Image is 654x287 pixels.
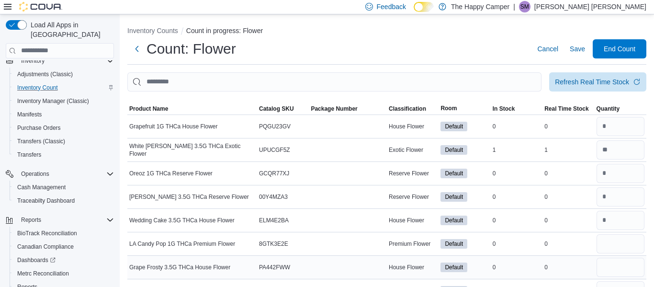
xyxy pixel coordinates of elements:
span: Default [445,122,463,131]
a: Cash Management [13,182,69,193]
button: Save [566,39,589,58]
p: | [513,1,515,12]
span: House Flower [389,264,424,271]
span: Operations [21,170,49,178]
img: Cova [19,2,62,11]
span: PA442FWW [259,264,290,271]
span: Default [445,146,463,154]
span: Feedback [377,2,406,11]
span: Wedding Cake 3.5G THCa House Flower [129,217,235,224]
button: Transfers (Classic) [10,135,118,148]
span: Inventory Manager (Classic) [13,95,114,107]
nav: An example of EuiBreadcrumbs [127,26,646,37]
a: Inventory Manager (Classic) [13,95,93,107]
a: Transfers (Classic) [13,136,69,147]
p: The Happy Camper [451,1,509,12]
div: 0 [542,215,594,226]
a: Traceabilty Dashboard [13,195,79,207]
button: Next [127,39,147,58]
span: Default [445,169,463,178]
a: Dashboards [10,253,118,267]
span: Adjustments (Classic) [13,69,114,80]
input: This is a search bar. After typing your query, hit enter to filter the results lower in the page. [127,72,541,92]
button: Transfers [10,148,118,161]
button: Reports [17,214,45,226]
span: In Stock [493,105,515,113]
div: 0 [491,121,542,132]
button: In Stock [491,103,542,115]
span: Adjustments (Classic) [17,70,73,78]
span: Grapefruit 1G THCa House Flower [129,123,218,130]
span: SM [520,1,529,12]
div: 0 [491,168,542,179]
button: Inventory Counts [127,27,178,34]
button: Catalog SKU [257,103,309,115]
span: Reports [21,216,41,224]
span: Grape Frosty 3.5G THCa House Flower [129,264,230,271]
button: Traceabilty Dashboard [10,194,118,207]
button: Operations [17,168,53,180]
span: Inventory Manager (Classic) [17,97,89,105]
span: Oreoz 1G THCa Reserve Flower [129,170,213,177]
span: Dashboards [17,256,56,264]
button: End Count [593,39,646,58]
span: Cash Management [17,184,66,191]
span: Manifests [13,109,114,120]
a: BioTrack Reconciliation [13,228,81,239]
input: Dark Mode [414,2,434,12]
span: Reserve Flower [389,193,429,201]
span: Default [445,193,463,201]
a: Canadian Compliance [13,241,78,253]
button: Inventory [2,54,118,68]
button: Adjustments (Classic) [10,68,118,81]
span: Transfers (Classic) [13,136,114,147]
a: Transfers [13,149,45,161]
a: Dashboards [13,254,59,266]
span: Package Number [311,105,357,113]
span: Product Name [129,105,168,113]
span: Cash Management [13,182,114,193]
a: Metrc Reconciliation [13,268,73,279]
div: 0 [491,191,542,203]
span: White [PERSON_NAME] 3.5G THCa Exotic Flower [129,142,255,158]
span: 8GTK3E2E [259,240,288,248]
button: Inventory [17,55,48,67]
div: 0 [542,262,594,273]
div: 0 [491,215,542,226]
span: Load All Apps in [GEOGRAPHIC_DATA] [27,20,114,39]
span: Exotic Flower [389,146,423,154]
span: Reserve Flower [389,170,429,177]
span: UPUCGF5Z [259,146,290,154]
button: Inventory Manager (Classic) [10,94,118,108]
span: Inventory [21,57,45,65]
span: Transfers (Classic) [17,138,65,145]
div: 0 [491,262,542,273]
span: Default [445,216,463,225]
button: Classification [387,103,439,115]
div: 0 [491,238,542,250]
div: 1 [542,144,594,156]
button: Package Number [309,103,387,115]
button: Canadian Compliance [10,240,118,253]
span: Cancel [537,44,558,54]
button: Real Time Stock [542,103,594,115]
span: Default [440,216,467,225]
span: Default [440,263,467,272]
button: Count in progress: Flower [186,27,263,34]
div: 0 [542,168,594,179]
span: LA Candy Pop 1G THCa Premium Flower [129,240,235,248]
span: Classification [389,105,426,113]
span: Transfers [13,149,114,161]
div: 0 [542,121,594,132]
p: [PERSON_NAME] [PERSON_NAME] [534,1,646,12]
span: Inventory Count [13,82,114,93]
span: 00Y4MZA3 [259,193,288,201]
span: House Flower [389,123,424,130]
span: Manifests [17,111,42,118]
a: Inventory Count [13,82,62,93]
span: Default [440,169,467,178]
span: Transfers [17,151,41,159]
span: Inventory [17,55,114,67]
span: Catalog SKU [259,105,294,113]
button: Purchase Orders [10,121,118,135]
